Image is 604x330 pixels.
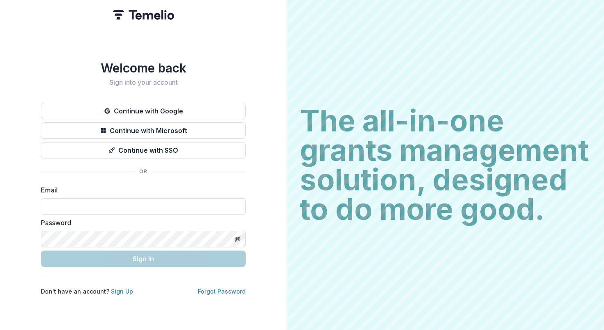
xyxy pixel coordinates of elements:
[41,218,241,228] label: Password
[231,233,244,246] button: Toggle password visibility
[41,61,246,75] h1: Welcome back
[41,251,246,267] button: Sign In
[111,288,133,295] a: Sign Up
[41,122,246,139] button: Continue with Microsoft
[41,185,241,195] label: Email
[41,287,133,296] p: Don't have an account?
[41,142,246,158] button: Continue with SSO
[41,79,246,86] h2: Sign into your account
[41,103,246,119] button: Continue with Google
[113,10,174,20] img: Temelio
[198,288,246,295] a: Forgot Password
